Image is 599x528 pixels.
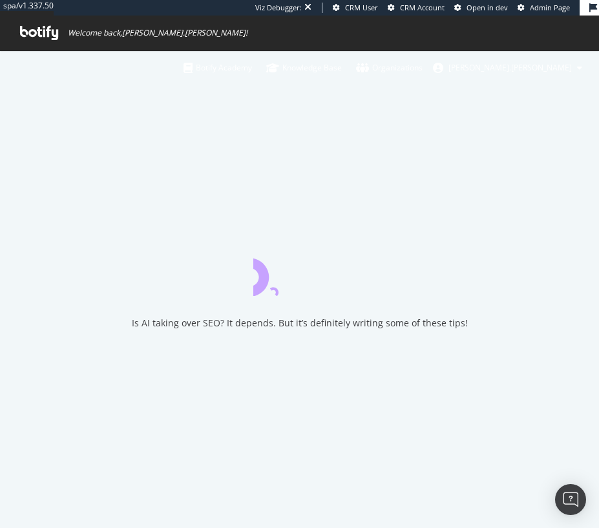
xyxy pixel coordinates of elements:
[454,3,508,13] a: Open in dev
[266,50,342,85] a: Knowledge Base
[333,3,378,13] a: CRM User
[184,50,252,85] a: Botify Academy
[255,3,302,13] div: Viz Debugger:
[400,3,445,12] span: CRM Account
[388,3,445,13] a: CRM Account
[530,3,570,12] span: Admin Page
[266,61,342,74] div: Knowledge Base
[132,317,468,330] div: Is AI taking over SEO? It depends. But it’s definitely writing some of these tips!
[184,61,252,74] div: Botify Academy
[253,249,346,296] div: animation
[68,28,247,38] span: Welcome back, [PERSON_NAME].[PERSON_NAME] !
[356,50,423,85] a: Organizations
[423,58,593,78] button: [PERSON_NAME].[PERSON_NAME]
[555,484,586,515] div: Open Intercom Messenger
[467,3,508,12] span: Open in dev
[518,3,570,13] a: Admin Page
[448,62,572,73] span: melanie.muller
[356,61,423,74] div: Organizations
[345,3,378,12] span: CRM User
